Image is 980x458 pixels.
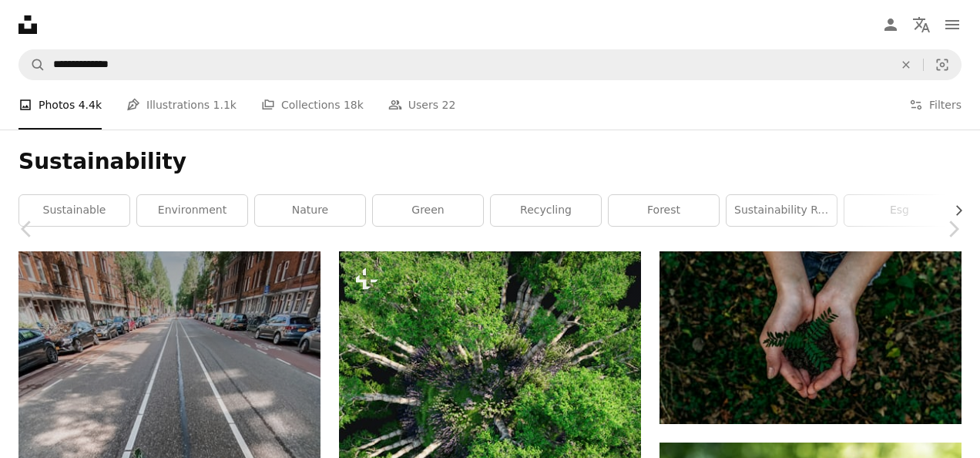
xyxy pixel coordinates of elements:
a: Illustrations 1.1k [126,80,237,130]
a: green [373,195,483,226]
button: Language [906,9,937,40]
a: forest [609,195,719,226]
button: Search Unsplash [19,50,45,79]
a: Collections 18k [261,80,364,130]
a: Home — Unsplash [18,15,37,34]
a: sustainability reporting [727,195,837,226]
button: Clear [889,50,923,79]
h1: Sustainability [18,148,962,176]
a: Next [926,155,980,303]
button: Filters [909,80,962,130]
a: esg [844,195,955,226]
span: 1.1k [213,96,237,113]
a: an aerial view of a tree in a forest [339,395,641,409]
a: green plant [659,331,962,345]
a: Log in / Sign up [875,9,906,40]
button: Menu [937,9,968,40]
a: red roses in brown cardboard box on bicycle [18,434,321,448]
span: 22 [442,96,456,113]
a: sustainable [19,195,129,226]
span: 18k [344,96,364,113]
a: nature [255,195,365,226]
a: Users 22 [388,80,456,130]
a: recycling [491,195,601,226]
button: Visual search [924,50,961,79]
img: green plant [659,251,962,424]
form: Find visuals sitewide [18,49,962,80]
a: environment [137,195,247,226]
